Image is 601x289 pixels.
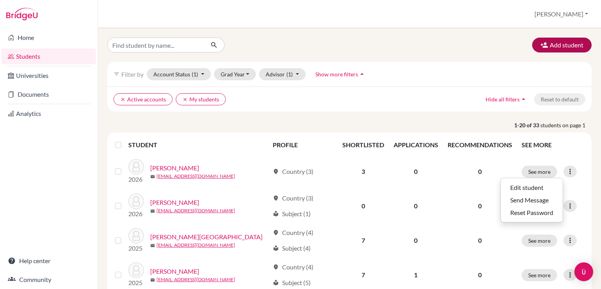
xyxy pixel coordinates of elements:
[273,229,279,236] span: location_on
[128,209,144,219] p: 2026
[448,201,512,211] p: 0
[273,228,313,237] div: Country (4)
[128,193,144,209] img: Alvarez, Joaquin
[150,198,199,207] a: [PERSON_NAME]
[389,135,443,154] th: APPLICATIONS
[517,135,588,154] th: SEE MORE
[501,194,563,206] button: Send Message
[338,223,389,258] td: 7
[268,135,338,154] th: PROFILE
[2,106,96,121] a: Analytics
[522,269,557,281] button: See more
[273,244,311,253] div: Subject (4)
[574,262,593,281] div: Open Intercom Messenger
[486,96,520,103] span: Hide all filters
[273,278,311,287] div: Subject (5)
[520,95,527,103] i: arrow_drop_up
[540,121,592,129] span: students on page 1
[501,206,563,219] button: Reset Password
[128,278,144,287] p: 2025
[157,173,235,180] a: [EMAIL_ADDRESS][DOMAIN_NAME]
[315,71,358,78] span: Show more filters
[128,135,268,154] th: STUDENT
[448,270,512,280] p: 0
[273,280,279,286] span: local_library
[514,121,540,129] strong: 1-20 of 33
[358,70,366,78] i: arrow_drop_up
[534,93,585,105] button: Reset to default
[522,235,557,247] button: See more
[273,195,279,201] span: location_on
[150,209,155,213] span: mail
[389,223,443,258] td: 0
[128,159,144,175] img: Aguas, Jose
[121,70,144,78] span: Filter by
[448,236,512,245] p: 0
[273,262,313,272] div: Country (4)
[273,264,279,270] span: location_on
[273,209,311,219] div: Subject (1)
[389,189,443,223] td: 0
[214,68,256,80] button: Grad Year
[107,38,204,52] input: Find student by name...
[150,163,199,173] a: [PERSON_NAME]
[2,253,96,269] a: Help center
[150,243,155,248] span: mail
[338,189,389,223] td: 0
[113,93,173,105] button: clearActive accounts
[259,68,306,80] button: Advisor(1)
[157,207,235,214] a: [EMAIL_ADDRESS][DOMAIN_NAME]
[2,30,96,45] a: Home
[443,135,517,154] th: RECOMMENDATIONS
[448,167,512,176] p: 0
[120,97,126,102] i: clear
[147,68,211,80] button: Account Status(1)
[150,232,263,242] a: [PERSON_NAME][GEOGRAPHIC_DATA]
[501,181,563,194] button: Edit student
[6,8,38,20] img: Bridge-U
[176,93,226,105] button: clearMy students
[532,38,592,52] button: Add student
[192,71,198,78] span: (1)
[273,168,279,175] span: location_on
[479,93,534,105] button: Hide all filtersarrow_drop_up
[128,244,144,253] p: 2025
[113,71,120,77] i: filter_list
[150,278,155,282] span: mail
[273,211,279,217] span: local_library
[338,135,389,154] th: SHORTLISTED
[157,242,235,249] a: [EMAIL_ADDRESS][DOMAIN_NAME]
[273,167,313,176] div: Country (3)
[128,228,144,244] img: Baquero, Sofia
[128,262,144,278] img: Barrigon, Ana
[389,154,443,189] td: 0
[2,49,96,64] a: Students
[150,174,155,179] span: mail
[128,175,144,184] p: 2026
[150,267,199,276] a: [PERSON_NAME]
[2,68,96,83] a: Universities
[286,71,293,78] span: (1)
[531,7,592,22] button: [PERSON_NAME]
[2,87,96,102] a: Documents
[309,68,372,80] button: Show more filtersarrow_drop_up
[273,245,279,251] span: local_library
[522,166,557,178] button: See more
[2,272,96,287] a: Community
[338,154,389,189] td: 3
[273,193,313,203] div: Country (3)
[157,276,235,283] a: [EMAIL_ADDRESS][DOMAIN_NAME]
[182,97,188,102] i: clear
